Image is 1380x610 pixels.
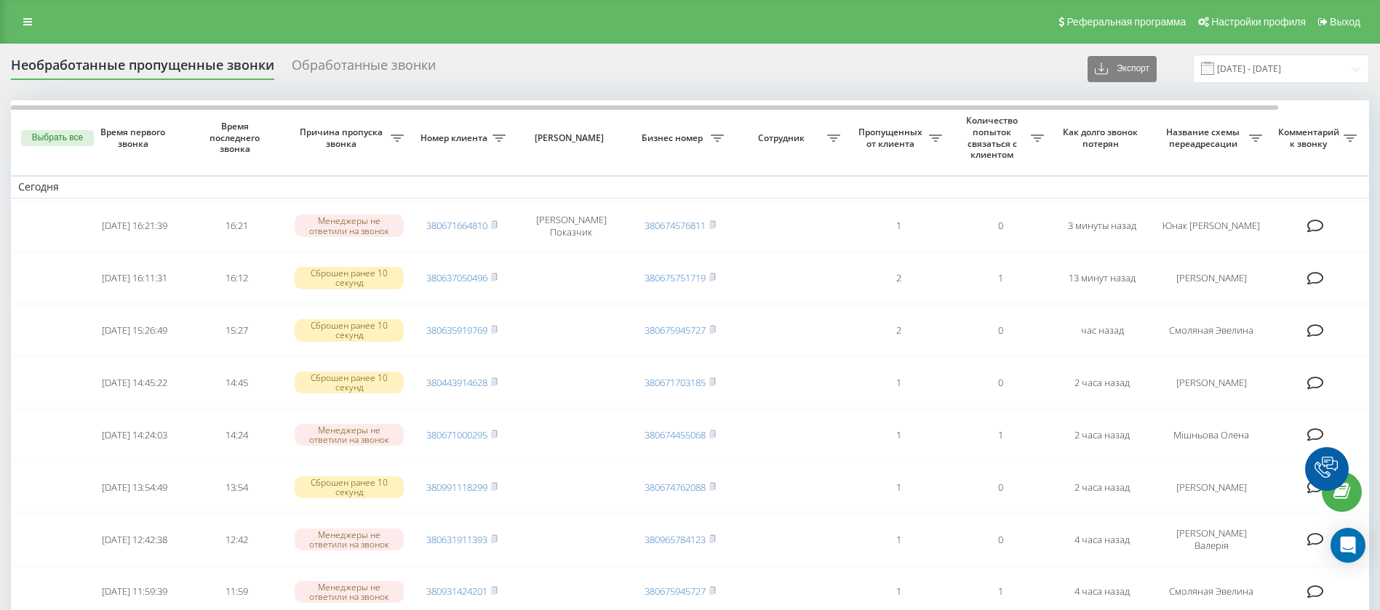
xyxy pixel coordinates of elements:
a: 380674762088 [645,481,706,494]
a: 380675751719 [645,271,706,284]
span: Сотрудник [738,132,827,144]
span: Комментарий к звонку [1277,127,1344,149]
span: Количество попыток связаться с клиентом [957,115,1031,160]
td: 12:42 [186,515,287,564]
td: 14:24 [186,410,287,459]
span: Реферальная программа [1066,16,1186,28]
div: Сброшен ранее 10 секунд [295,372,404,393]
span: Бизнес номер [637,132,711,144]
td: [DATE] 12:42:38 [84,515,186,564]
div: Сброшен ранее 10 секунд [295,267,404,289]
div: Сброшен ранее 10 секунд [295,476,404,498]
td: 0 [949,201,1051,251]
td: 2 [847,305,949,355]
span: Время последнего звонка [197,121,276,155]
div: Сброшен ранее 10 секунд [295,319,404,341]
td: 16:21 [186,201,287,251]
div: Менеджеры не ответили на звонок [295,214,404,236]
td: 1 [847,462,949,512]
td: 1 [847,515,949,564]
a: 380674576811 [645,219,706,232]
td: 1 [847,410,949,459]
a: 380965784123 [645,533,706,546]
a: 380674455068 [645,428,706,441]
a: 380671000295 [426,428,487,441]
td: 13:54 [186,462,287,512]
td: 13 минут назад [1051,254,1153,303]
td: 4 часа назад [1051,515,1153,564]
div: Менеджеры не ответили на звонок [295,581,404,603]
div: Open Intercom Messenger [1331,528,1365,563]
td: час назад [1051,305,1153,355]
td: [DATE] 16:11:31 [84,254,186,303]
td: 0 [949,358,1051,407]
td: 16:12 [186,254,287,303]
a: 380637050496 [426,271,487,284]
td: [PERSON_NAME] Валерія [1153,515,1269,564]
td: 2 [847,254,949,303]
button: Экспорт [1088,56,1157,82]
td: [DATE] 13:54:49 [84,462,186,512]
span: Как долго звонок потерян [1063,127,1141,149]
td: 3 минуты назад [1051,201,1153,251]
div: Необработанные пропущенные звонки [11,57,274,80]
div: Менеджеры не ответили на звонок [295,424,404,446]
a: 380443914628 [426,376,487,389]
td: [DATE] 14:24:03 [84,410,186,459]
td: 0 [949,305,1051,355]
td: 14:45 [186,358,287,407]
td: [PERSON_NAME] [1153,358,1269,407]
div: Обработанные звонки [292,57,436,80]
td: 1 [949,254,1051,303]
td: Смоляная Эвелина [1153,305,1269,355]
td: [DATE] 16:21:39 [84,201,186,251]
td: 1 [847,201,949,251]
a: 380931424201 [426,585,487,598]
a: 380671664810 [426,219,487,232]
button: Выбрать все [21,130,94,146]
span: Причина пропуска звонка [295,127,391,149]
a: 380671703185 [645,376,706,389]
a: 380635919769 [426,324,487,337]
td: 2 часа назад [1051,410,1153,459]
span: Пропущенных от клиента [855,127,929,149]
td: 1 [847,358,949,407]
td: [DATE] 15:26:49 [84,305,186,355]
td: 0 [949,515,1051,564]
td: 15:27 [186,305,287,355]
td: 2 часа назад [1051,462,1153,512]
a: 380631911393 [426,533,487,546]
td: Юнак [PERSON_NAME] [1153,201,1269,251]
span: Выход [1330,16,1360,28]
a: 380675945727 [645,585,706,598]
td: Мішньова Олена [1153,410,1269,459]
a: 380991118299 [426,481,487,494]
span: Номер клиента [418,132,492,144]
td: [PERSON_NAME] [1153,462,1269,512]
td: [PERSON_NAME] [1153,254,1269,303]
span: [PERSON_NAME] [525,132,617,144]
td: 0 [949,462,1051,512]
td: [DATE] 14:45:22 [84,358,186,407]
a: 380675945727 [645,324,706,337]
div: Менеджеры не ответили на звонок [295,529,404,550]
span: Настройки профиля [1211,16,1306,28]
td: 2 часа назад [1051,358,1153,407]
td: 1 [949,410,1051,459]
td: [PERSON_NAME] Показчик [513,201,629,251]
span: Время первого звонка [95,127,174,149]
span: Название схемы переадресации [1160,127,1249,149]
